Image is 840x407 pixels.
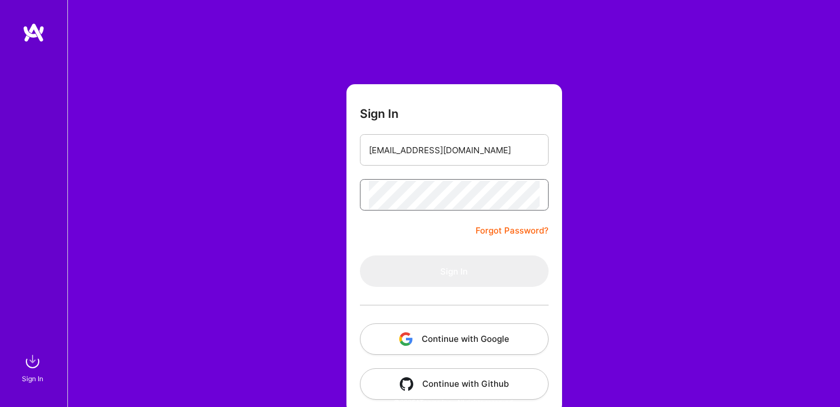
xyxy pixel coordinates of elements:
[22,373,43,385] div: Sign In
[360,323,549,355] button: Continue with Google
[476,224,549,237] a: Forgot Password?
[24,350,44,385] a: sign inSign In
[369,136,540,164] input: Email...
[21,350,44,373] img: sign in
[360,368,549,400] button: Continue with Github
[399,332,413,346] img: icon
[400,377,413,391] img: icon
[22,22,45,43] img: logo
[360,107,399,121] h3: Sign In
[360,255,549,287] button: Sign In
